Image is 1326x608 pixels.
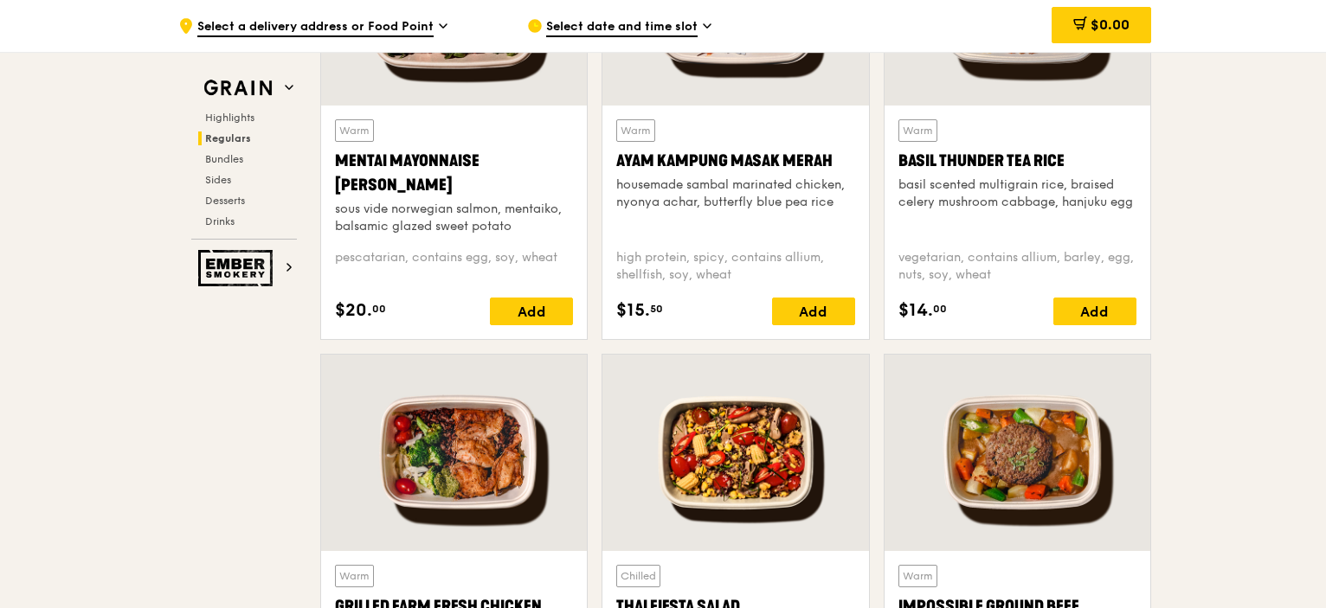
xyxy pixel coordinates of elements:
[205,112,254,124] span: Highlights
[616,176,854,211] div: housemade sambal marinated chicken, nyonya achar, butterfly blue pea rice
[898,298,933,323] span: $14.
[650,302,663,316] span: 50
[372,302,386,316] span: 00
[205,215,235,227] span: Drinks
[616,149,854,173] div: Ayam Kampung Masak Merah
[898,119,937,142] div: Warm
[205,153,243,165] span: Bundles
[335,298,372,323] span: $20.
[616,119,655,142] div: Warm
[205,195,245,207] span: Desserts
[197,18,434,37] span: Select a delivery address or Food Point
[546,18,698,37] span: Select date and time slot
[1091,16,1130,33] span: $0.00
[335,249,573,284] div: pescatarian, contains egg, soy, wheat
[898,249,1136,284] div: vegetarian, contains allium, barley, egg, nuts, soy, wheat
[772,298,855,325] div: Add
[490,298,573,325] div: Add
[335,119,374,142] div: Warm
[205,174,231,186] span: Sides
[898,565,937,587] div: Warm
[205,132,251,144] span: Regulars
[898,149,1136,173] div: Basil Thunder Tea Rice
[198,250,278,286] img: Ember Smokery web logo
[335,565,374,587] div: Warm
[616,565,660,587] div: Chilled
[335,149,573,197] div: Mentai Mayonnaise [PERSON_NAME]
[616,298,650,323] span: $15.
[1053,298,1136,325] div: Add
[198,73,278,104] img: Grain web logo
[616,249,854,284] div: high protein, spicy, contains allium, shellfish, soy, wheat
[933,302,947,316] span: 00
[335,201,573,235] div: sous vide norwegian salmon, mentaiko, balsamic glazed sweet potato
[898,176,1136,211] div: basil scented multigrain rice, braised celery mushroom cabbage, hanjuku egg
